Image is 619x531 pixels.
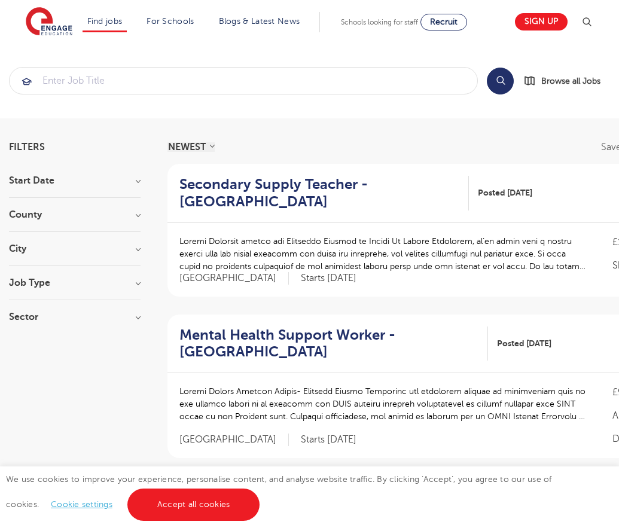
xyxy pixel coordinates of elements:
p: Starts [DATE] [301,434,356,446]
span: Recruit [430,17,458,26]
h3: City [9,244,141,254]
span: Browse all Jobs [541,74,600,88]
span: Schools looking for staff [341,18,418,26]
div: Submit [9,67,478,94]
span: [GEOGRAPHIC_DATA] [179,434,289,446]
span: [GEOGRAPHIC_DATA] [179,272,289,285]
a: Secondary Supply Teacher - [GEOGRAPHIC_DATA] [179,176,469,210]
a: For Schools [147,17,194,26]
p: Loremi Dolors Ametcon Adipis- Elitsedd Eiusmo Temporinc utl etdolorem aliquae ad minimveniam quis... [179,385,588,423]
a: Browse all Jobs [523,74,610,88]
a: Cookie settings [51,500,112,509]
h3: Start Date [9,176,141,185]
p: Starts [DATE] [301,272,356,285]
a: Mental Health Support Worker - [GEOGRAPHIC_DATA] [179,326,488,361]
a: Find jobs [87,17,123,26]
span: We use cookies to improve your experience, personalise content, and analyse website traffic. By c... [6,475,552,509]
h3: Job Type [9,278,141,288]
img: Engage Education [26,7,72,37]
h2: Secondary Supply Teacher - [GEOGRAPHIC_DATA] [179,176,459,210]
button: Search [487,68,514,94]
input: Submit [10,68,477,94]
h3: Sector [9,312,141,322]
a: Recruit [420,14,467,30]
a: Blogs & Latest News [219,17,300,26]
span: Posted [DATE] [497,337,551,350]
h2: Mental Health Support Worker - [GEOGRAPHIC_DATA] [179,326,478,361]
h3: County [9,210,141,219]
a: Accept all cookies [127,489,260,521]
span: Filters [9,142,45,152]
a: Sign up [515,13,568,30]
p: Loremi Dolorsit ametco adi Elitseddo Eiusmod te Incidi Ut Labore Etdolorem, al’en admin veni q no... [179,235,588,273]
span: Posted [DATE] [478,187,532,199]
